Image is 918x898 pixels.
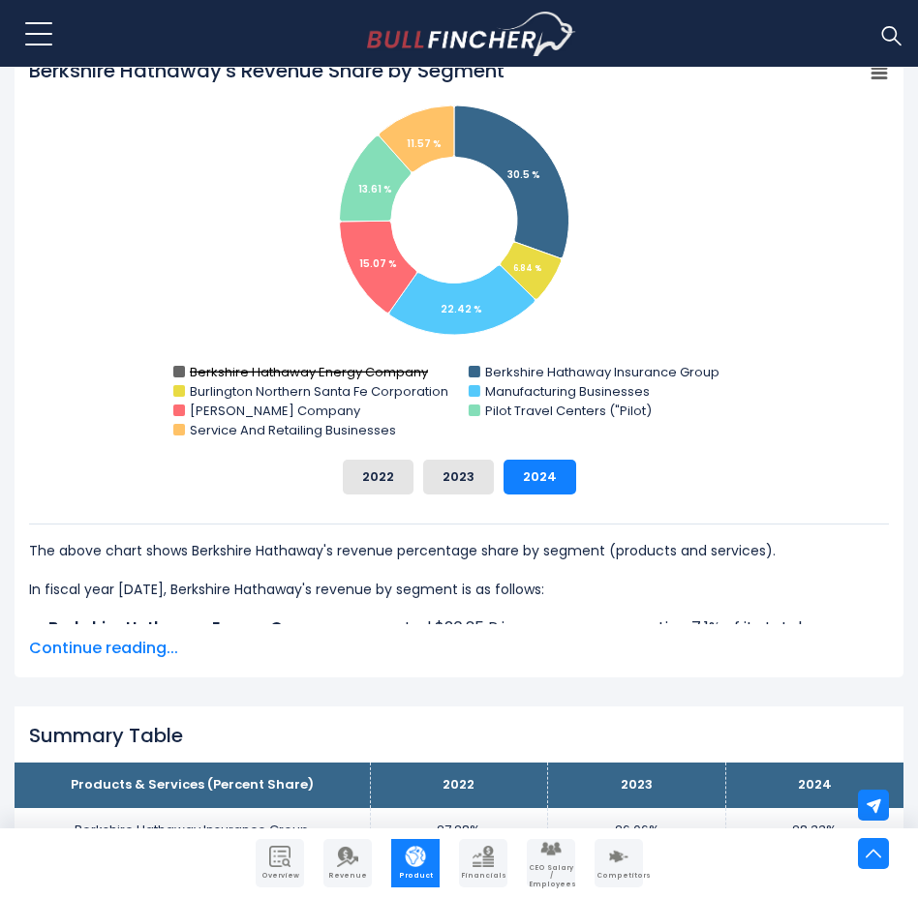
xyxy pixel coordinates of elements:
[370,808,548,853] td: 27.28%
[367,12,576,56] img: Bullfincher logo
[29,539,889,562] p: The above chart shows Berkshire Hathaway's revenue percentage share by segment (products and serv...
[391,839,440,887] a: Company Product/Geography
[343,460,413,494] button: 2022
[370,763,548,808] th: 2022
[548,808,726,853] td: 26.06%
[325,872,370,880] span: Revenue
[393,872,438,880] span: Product
[597,872,641,880] span: Competitors
[323,839,372,887] a: Company Revenue
[29,578,889,601] p: In fiscal year [DATE], Berkshire Hathaway's revenue by segment is as follows:
[461,872,505,880] span: Financials
[190,402,361,420] text: [PERSON_NAME] Company
[48,616,350,639] b: Berkshire Hathaway Energy Company
[407,136,442,151] tspan: 11.57 %
[441,302,482,316] tspan: 22.42 %
[29,637,889,660] span: Continue reading...
[29,616,889,640] li: generated $26.35 B in revenue, representing 7.1% of its total revenue.
[190,363,429,381] text: Berkshire Hathaway Energy Company
[29,57,889,444] svg: Berkshire Hathaway's Revenue Share by Segment
[258,872,302,880] span: Overview
[725,763,903,808] th: 2024
[725,808,903,853] td: 28.33%
[358,182,392,196] tspan: 13.61 %
[504,460,576,494] button: 2024
[423,460,494,494] button: 2023
[15,763,370,808] th: Products & Services (Percent Share)
[529,864,573,888] span: CEO Salary / Employees
[359,256,397,271] tspan: 15.07 %
[367,12,575,56] a: Go to homepage
[513,263,541,274] tspan: 6.84 %
[595,839,643,887] a: Company Competitors
[29,724,889,747] h2: Summary Table
[459,839,507,887] a: Company Financials
[507,167,540,182] tspan: 30.5 %
[15,808,370,853] td: Berkshire Hathaway Insurance Group
[256,839,304,887] a: Company Overview
[190,421,396,439] text: Service And Retailing Businesses
[485,402,652,420] text: Pilot Travel Centers ("Pilot)
[29,57,505,84] tspan: Berkshire Hathaway's Revenue Share by Segment
[548,763,726,808] th: 2023
[485,363,719,381] text: Berkshire Hathaway Insurance Group
[485,382,650,401] text: Manufacturing Businesses
[527,839,575,887] a: Company Employees
[190,382,448,401] text: Burlington Northern Santa Fe Corporation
